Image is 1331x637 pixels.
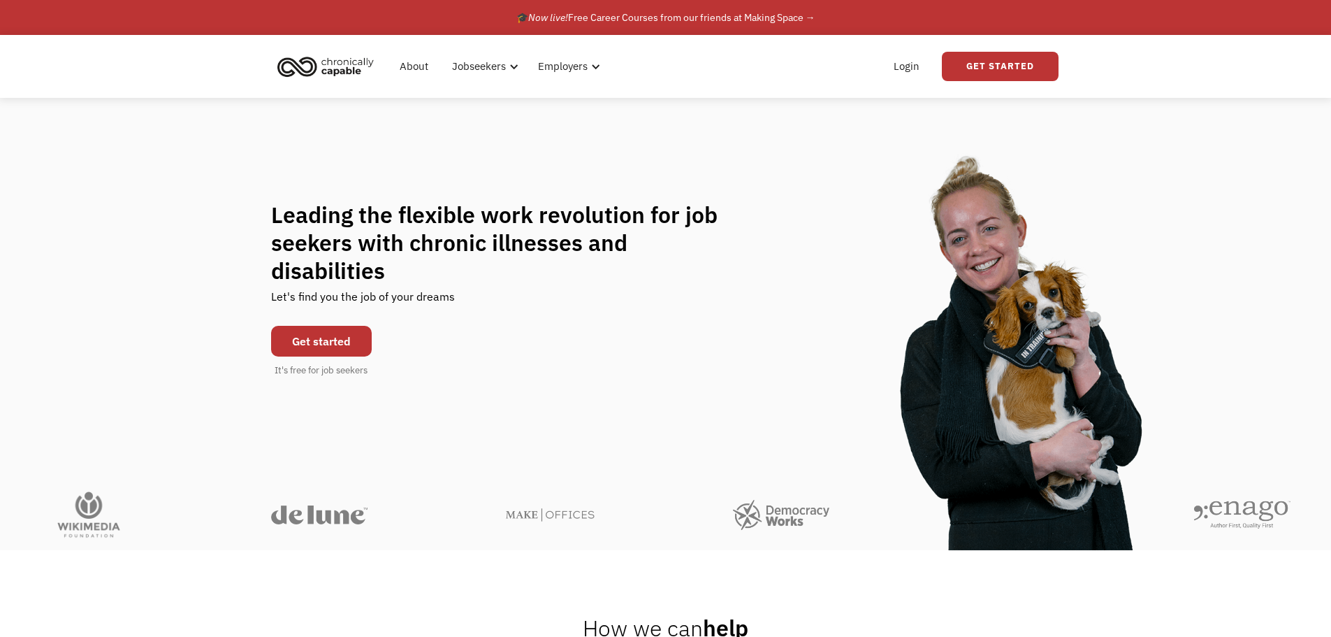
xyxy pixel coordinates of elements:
a: Login [885,44,928,89]
img: Chronically Capable logo [273,51,378,82]
a: Get started [271,326,372,357]
div: Let's find you the job of your dreams [271,285,455,319]
a: Get Started [942,52,1059,81]
div: It's free for job seekers [275,364,368,378]
div: 🎓 Free Career Courses from our friends at Making Space → [516,9,815,26]
em: Now live! [528,11,568,24]
a: About [391,44,437,89]
div: Jobseekers [444,44,523,89]
div: Employers [538,58,588,75]
a: home [273,51,384,82]
h1: Leading the flexible work revolution for job seekers with chronic illnesses and disabilities [271,201,745,285]
div: Employers [530,44,604,89]
div: Jobseekers [452,58,506,75]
